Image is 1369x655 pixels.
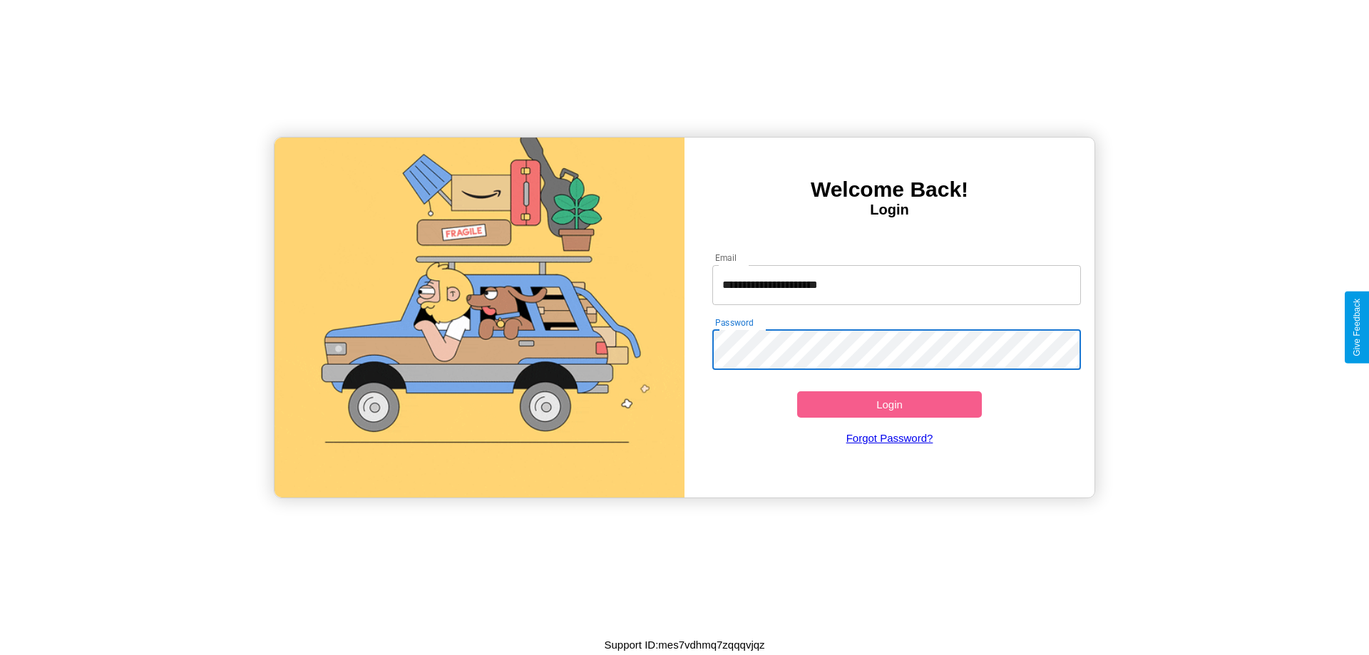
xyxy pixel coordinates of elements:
[275,138,684,497] img: gif
[797,391,982,418] button: Login
[715,316,753,329] label: Password
[1352,299,1362,356] div: Give Feedback
[604,635,764,654] p: Support ID: mes7vdhmq7zqqqvjqz
[684,177,1094,202] h3: Welcome Back!
[684,202,1094,218] h4: Login
[705,418,1075,458] a: Forgot Password?
[715,252,737,264] label: Email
